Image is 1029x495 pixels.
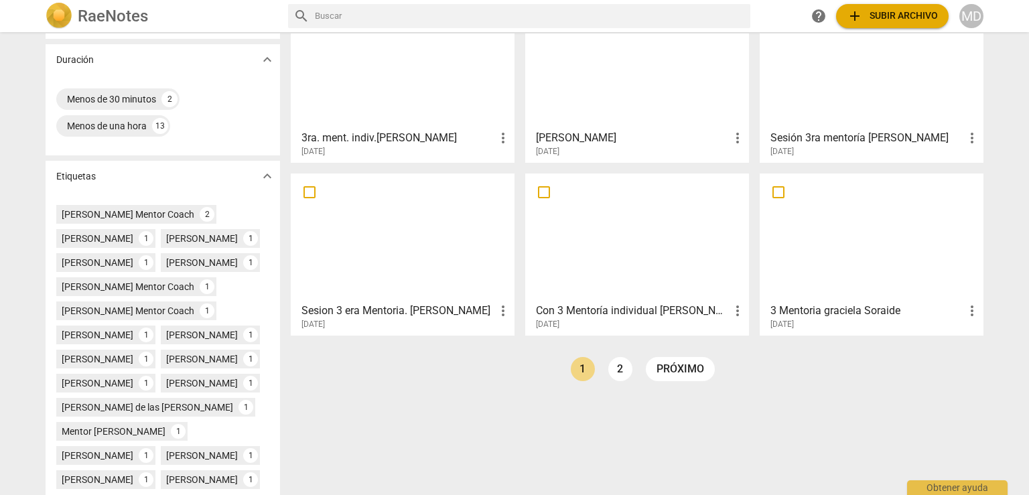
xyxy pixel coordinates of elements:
[56,53,94,67] p: Duración
[200,207,214,222] div: 2
[166,232,238,245] div: [PERSON_NAME]
[764,178,979,330] a: 3 Mentoria graciela Soraide[DATE]
[139,472,153,487] div: 1
[62,280,194,293] div: [PERSON_NAME] Mentor Coach
[770,303,964,319] h3: 3 Mentoria graciela Soraide
[315,5,745,27] input: Buscar
[161,91,178,107] div: 2
[807,4,831,28] a: Obtener ayuda
[301,146,325,157] span: [DATE]
[257,50,277,70] button: Mostrar más
[166,449,238,462] div: [PERSON_NAME]
[646,357,715,381] a: próximo
[536,303,730,319] h3: Con 3 Mentoría individual Iva Carabetta
[56,169,96,184] p: Etiquetas
[571,357,595,381] a: Page 1 is your current page
[608,357,632,381] a: Page 2
[495,130,511,146] span: more_vert
[847,8,938,24] span: Subir archivo
[62,401,233,414] div: [PERSON_NAME] de las [PERSON_NAME]
[62,304,194,317] div: [PERSON_NAME] Mentor Coach
[62,328,133,342] div: [PERSON_NAME]
[166,328,238,342] div: [PERSON_NAME]
[62,425,165,438] div: Mentor [PERSON_NAME]
[62,208,194,221] div: [PERSON_NAME] Mentor Coach
[301,303,495,319] h3: Sesion 3 era Mentoria. Maria Mercedes
[295,178,510,330] a: Sesion 3 era Mentoria. [PERSON_NAME][DATE]
[836,4,949,28] button: Subir
[536,146,559,157] span: [DATE]
[243,376,258,391] div: 1
[495,303,511,319] span: more_vert
[46,3,277,29] a: LogoRaeNotes
[166,473,238,486] div: [PERSON_NAME]
[139,352,153,366] div: 1
[62,376,133,390] div: [PERSON_NAME]
[200,279,214,294] div: 1
[243,255,258,270] div: 1
[243,448,258,463] div: 1
[730,303,746,319] span: more_vert
[67,119,147,133] div: Menos de una hora
[811,8,827,24] span: help
[62,232,133,245] div: [PERSON_NAME]
[770,130,964,146] h3: Sesión 3ra mentoría Hoty
[166,352,238,366] div: [PERSON_NAME]
[243,328,258,342] div: 1
[959,4,983,28] button: MD
[259,168,275,184] span: expand_more
[770,319,794,330] span: [DATE]
[847,8,863,24] span: add
[152,118,168,134] div: 13
[243,352,258,366] div: 1
[67,92,156,106] div: Menos de 30 minutos
[301,319,325,330] span: [DATE]
[139,255,153,270] div: 1
[536,319,559,330] span: [DATE]
[293,8,310,24] span: search
[62,473,133,486] div: [PERSON_NAME]
[200,303,214,318] div: 1
[139,231,153,246] div: 1
[243,231,258,246] div: 1
[238,400,253,415] div: 1
[166,256,238,269] div: [PERSON_NAME]
[139,328,153,342] div: 1
[907,480,1008,495] div: Obtener ayuda
[139,376,153,391] div: 1
[536,130,730,146] h3: Sofi Pinasco
[171,424,186,439] div: 1
[46,3,72,29] img: Logo
[964,130,980,146] span: more_vert
[530,178,744,330] a: Con 3 Mentoría individual [PERSON_NAME][DATE]
[243,472,258,487] div: 1
[770,146,794,157] span: [DATE]
[62,256,133,269] div: [PERSON_NAME]
[257,166,277,186] button: Mostrar más
[295,5,510,157] a: 3ra. ment. indiv.[PERSON_NAME][DATE]
[530,5,744,157] a: [PERSON_NAME][DATE]
[78,7,148,25] h2: RaeNotes
[730,130,746,146] span: more_vert
[139,448,153,463] div: 1
[62,352,133,366] div: [PERSON_NAME]
[964,303,980,319] span: more_vert
[764,5,979,157] a: Sesión 3ra mentoría [PERSON_NAME][DATE]
[62,449,133,462] div: [PERSON_NAME]
[259,52,275,68] span: expand_more
[301,130,495,146] h3: 3ra. ment. indiv.Milagros-Arturo
[166,376,238,390] div: [PERSON_NAME]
